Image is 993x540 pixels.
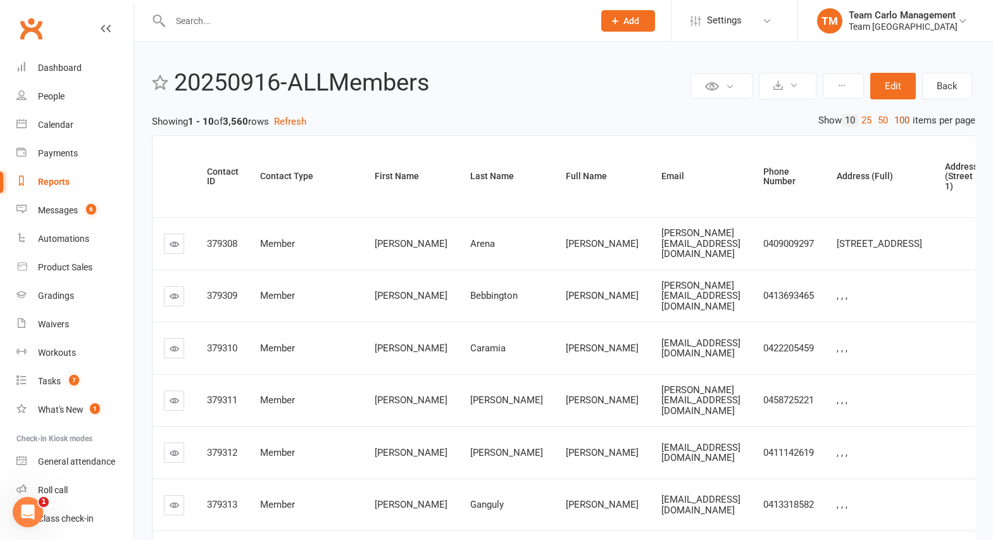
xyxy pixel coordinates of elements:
[566,342,639,354] span: [PERSON_NAME]
[16,253,134,282] a: Product Sales
[763,394,814,406] span: 0458725221
[260,238,295,249] span: Member
[837,394,847,406] span: , , ,
[470,238,495,249] span: Arena
[566,172,640,181] div: Full Name
[16,82,134,111] a: People
[260,499,295,510] span: Member
[16,505,134,533] a: Class kiosk mode
[837,499,847,510] span: , , ,
[166,12,585,30] input: Search...
[870,73,916,99] button: Edit
[566,238,639,249] span: [PERSON_NAME]
[174,70,687,96] h2: 20250916-ALLMembers
[207,167,239,187] div: Contact ID
[470,499,504,510] span: Ganguly
[260,172,353,181] div: Contact Type
[16,367,134,396] a: Tasks 7
[818,114,975,127] div: Show items per page
[16,139,134,168] a: Payments
[38,319,69,329] div: Waivers
[470,394,543,406] span: [PERSON_NAME]
[375,238,447,249] span: [PERSON_NAME]
[623,16,639,26] span: Add
[90,403,100,414] span: 1
[837,238,922,249] span: [STREET_ADDRESS]
[207,499,237,510] span: 379313
[38,262,92,272] div: Product Sales
[661,172,742,181] div: Email
[38,148,78,158] div: Payments
[566,290,639,301] span: [PERSON_NAME]
[470,172,544,181] div: Last Name
[837,172,923,181] div: Address (Full)
[566,394,639,406] span: [PERSON_NAME]
[566,499,639,510] span: [PERSON_NAME]
[817,8,842,34] div: TM
[375,290,447,301] span: [PERSON_NAME]
[601,10,655,32] button: Add
[38,120,73,130] div: Calendar
[375,447,447,458] span: [PERSON_NAME]
[16,111,134,139] a: Calendar
[891,114,913,127] a: 100
[849,21,958,32] div: Team [GEOGRAPHIC_DATA]
[188,116,214,127] strong: 1 - 10
[38,456,115,467] div: General attendance
[274,114,306,129] button: Refresh
[470,447,543,458] span: [PERSON_NAME]
[661,227,740,260] span: [PERSON_NAME][EMAIL_ADDRESS][DOMAIN_NAME]
[16,282,134,310] a: Gradings
[207,290,237,301] span: 379309
[260,342,295,354] span: Member
[38,91,65,101] div: People
[875,114,891,127] a: 50
[38,348,76,358] div: Workouts
[470,342,506,354] span: Caramia
[763,342,814,354] span: 0422205459
[16,225,134,253] a: Automations
[945,162,978,191] div: Address (Street 1)
[16,310,134,339] a: Waivers
[375,499,447,510] span: [PERSON_NAME]
[375,342,447,354] span: [PERSON_NAME]
[16,448,134,476] a: General attendance kiosk mode
[16,196,134,225] a: Messages 6
[661,494,740,516] span: [EMAIL_ADDRESS][DOMAIN_NAME]
[837,447,847,458] span: , , ,
[858,114,875,127] a: 25
[16,396,134,424] a: What's New1
[763,499,814,510] span: 0413318582
[260,447,295,458] span: Member
[38,513,94,524] div: Class check-in
[207,342,237,354] span: 379310
[38,205,78,215] div: Messages
[207,447,237,458] span: 379312
[260,290,295,301] span: Member
[39,497,49,507] span: 1
[842,114,858,127] a: 10
[837,342,847,354] span: , , ,
[16,54,134,82] a: Dashboard
[470,290,518,301] span: Bebbington
[38,485,68,495] div: Roll call
[849,9,958,21] div: Team Carlo Management
[566,447,639,458] span: [PERSON_NAME]
[707,6,742,35] span: Settings
[375,394,447,406] span: [PERSON_NAME]
[763,167,815,187] div: Phone Number
[69,375,79,386] span: 7
[223,116,248,127] strong: 3,560
[763,238,814,249] span: 0409009297
[38,291,74,301] div: Gradings
[837,290,847,301] span: , , ,
[661,280,740,312] span: [PERSON_NAME][EMAIL_ADDRESS][DOMAIN_NAME]
[661,442,740,464] span: [EMAIL_ADDRESS][DOMAIN_NAME]
[763,447,814,458] span: 0411142619
[375,172,449,181] div: First Name
[922,73,972,99] a: Back
[763,290,814,301] span: 0413693465
[661,337,740,360] span: [EMAIL_ADDRESS][DOMAIN_NAME]
[15,13,47,44] a: Clubworx
[16,476,134,505] a: Roll call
